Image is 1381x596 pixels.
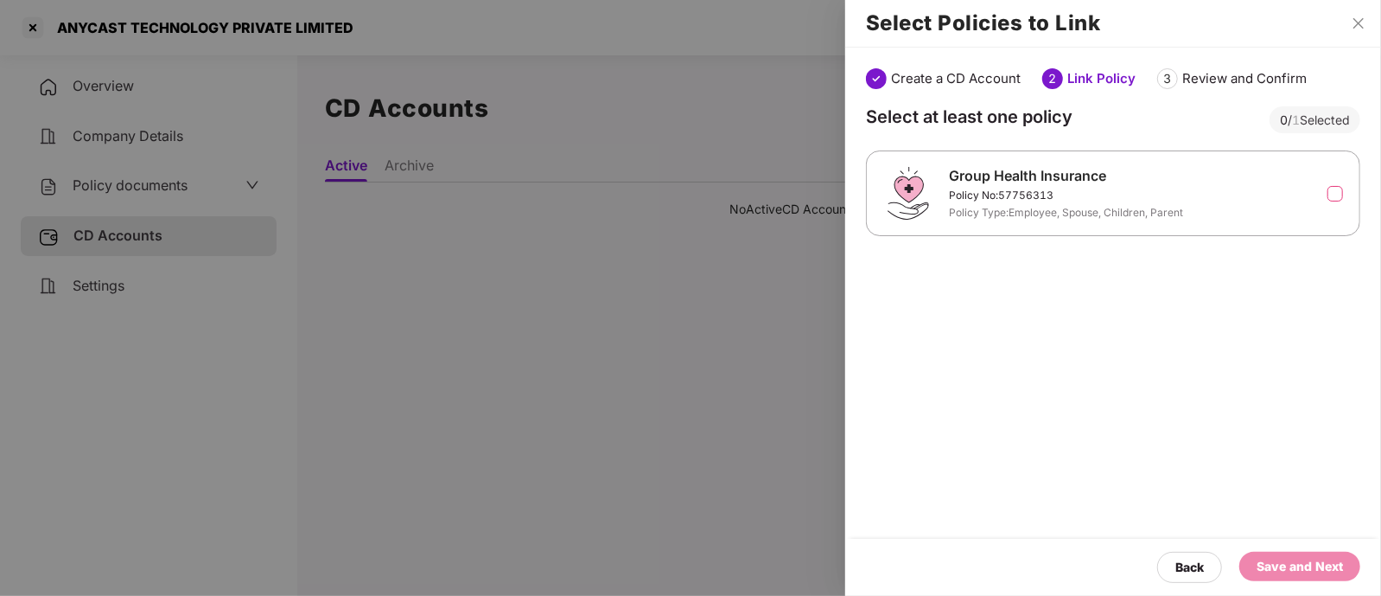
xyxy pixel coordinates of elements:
[950,204,1184,221] div: Policy Type: Employee, Spouse, Children, Parent
[1182,70,1307,87] div: Review and Confirm
[891,70,1021,87] div: Create a CD Account
[866,106,1072,133] div: Select at least one policy
[1352,16,1365,30] span: close
[1175,558,1204,577] div: Back
[950,165,1184,187] div: Group Health Insurance
[1042,68,1063,89] div: 2
[1157,68,1178,89] div: 3
[1292,112,1300,127] span: 1
[1280,112,1288,127] span: 0
[1346,16,1371,31] button: Close
[950,187,1184,204] div: Policy No: 57756313
[888,167,929,220] img: svg+xml;base64,PHN2ZyB4bWxucz0iaHR0cDovL3d3dy53My5vcmcvMjAwMC9zdmciIHdpZHRoPSI0Ny43MTQiIGhlaWdodD...
[1257,557,1343,576] div: Save and Next
[1270,106,1360,133] div: / Selected
[866,14,1360,33] h2: Select Policies to Link
[1067,70,1136,87] div: Link Policy
[866,68,887,89] img: svg+xml;base64,PHN2ZyBpZD0iU3RlcC1Eb25lLTMyeDMyIiB4bWxucz0iaHR0cDovL3d3dy53My5vcmcvMjAwMC9zdmciIH...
